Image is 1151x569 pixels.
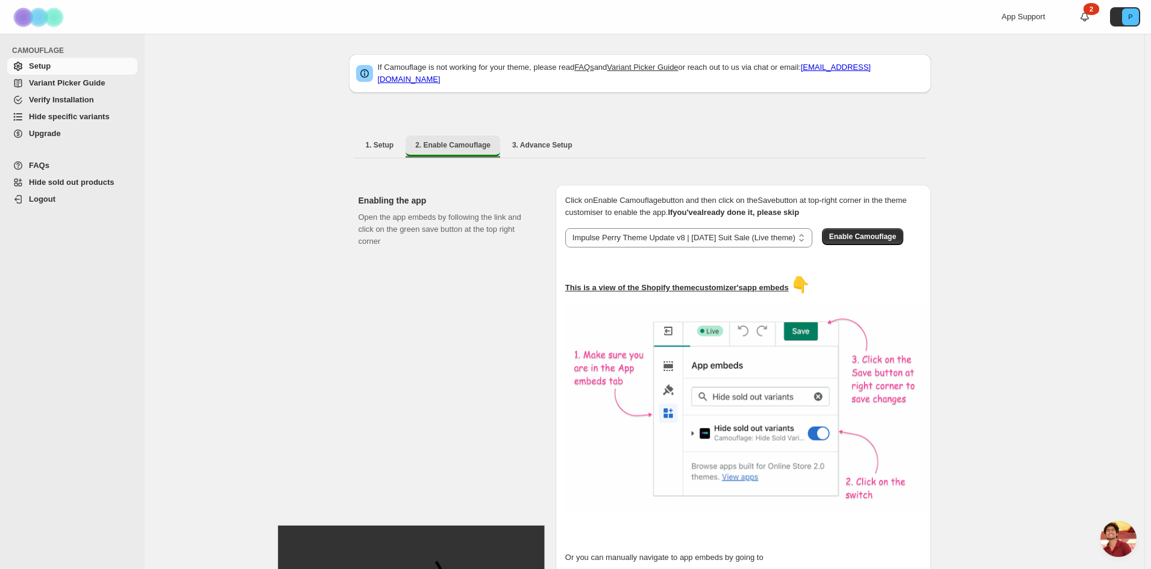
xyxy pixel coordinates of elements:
[565,303,927,514] img: camouflage-enable
[668,208,799,217] b: If you've already done it, please skip
[7,75,137,92] a: Variant Picker Guide
[1002,12,1045,21] span: App Support
[1100,521,1137,557] div: Open chat
[1110,7,1140,26] button: Avatar with initials P
[791,276,810,294] span: 👇
[7,92,137,108] a: Verify Installation
[29,112,110,121] span: Hide specific variants
[29,161,49,170] span: FAQs
[29,178,114,187] span: Hide sold out products
[1128,13,1132,20] text: P
[29,61,51,70] span: Setup
[1084,3,1099,15] div: 2
[565,283,789,292] u: This is a view of the Shopify theme customizer's app embeds
[7,174,137,191] a: Hide sold out products
[415,140,491,150] span: 2. Enable Camouflage
[29,194,55,204] span: Logout
[29,78,105,87] span: Variant Picker Guide
[359,194,536,207] h2: Enabling the app
[7,191,137,208] a: Logout
[1122,8,1139,25] span: Avatar with initials P
[7,125,137,142] a: Upgrade
[366,140,394,150] span: 1. Setup
[822,232,903,241] a: Enable Camouflage
[7,108,137,125] a: Hide specific variants
[7,157,137,174] a: FAQs
[29,129,61,138] span: Upgrade
[565,552,921,564] p: Or you can manually navigate to app embeds by going to
[10,1,70,34] img: Camouflage
[829,232,896,241] span: Enable Camouflage
[565,194,921,219] p: Click on Enable Camouflage button and then click on the Save button at top-right corner in the th...
[29,95,94,104] span: Verify Installation
[1079,11,1091,23] a: 2
[12,46,139,55] span: CAMOUFLAGE
[607,63,678,72] a: Variant Picker Guide
[7,58,137,75] a: Setup
[512,140,572,150] span: 3. Advance Setup
[378,61,924,86] p: If Camouflage is not working for your theme, please read and or reach out to us via chat or email:
[822,228,903,245] button: Enable Camouflage
[574,63,594,72] a: FAQs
